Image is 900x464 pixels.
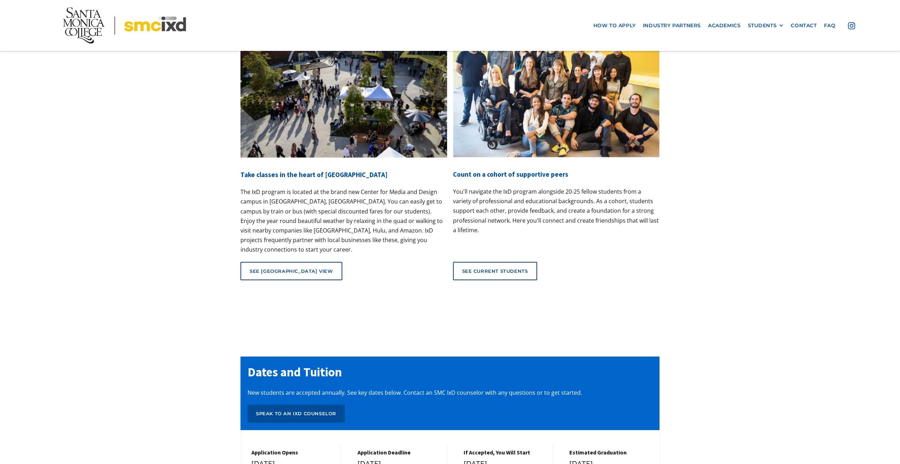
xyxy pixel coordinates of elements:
[248,405,345,422] a: Speak to an IxD counselor
[848,22,855,29] img: icon - instagram
[453,169,660,180] h4: Count on a cohort of supportive peers
[787,19,820,32] a: contact
[569,449,652,456] h5: estimated graduation
[248,388,652,398] p: New students are accepted annually. See key dates below. Contact an SMC IxD counselor with any qu...
[453,262,537,280] a: See current students
[704,19,744,32] a: Academics
[240,169,447,180] h4: Take classes in the heart of [GEOGRAPHIC_DATA]
[250,268,333,274] div: See [GEOGRAPHIC_DATA] view
[748,23,777,29] div: STUDENTS
[63,7,186,43] img: Santa Monica College - SMC IxD logo
[251,449,334,456] h5: Application Opens
[358,449,440,456] h5: Application Deadline
[248,364,652,381] h2: Dates and Tuition
[639,19,704,32] a: industry partners
[590,19,639,32] a: how to apply
[240,262,342,280] a: See [GEOGRAPHIC_DATA] view
[820,19,839,32] a: faq
[453,187,660,235] p: You'll navigate the IxD program alongside 20-25 fellow students from a variety of professional an...
[240,187,447,254] p: The IxD program is located at the brand new Center for Media and Design campus in [GEOGRAPHIC_DAT...
[464,449,546,456] h5: If Accepted, You Will Start
[748,23,784,29] div: STUDENTS
[462,268,528,274] div: See current students
[256,410,336,417] div: Speak to an IxD counselor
